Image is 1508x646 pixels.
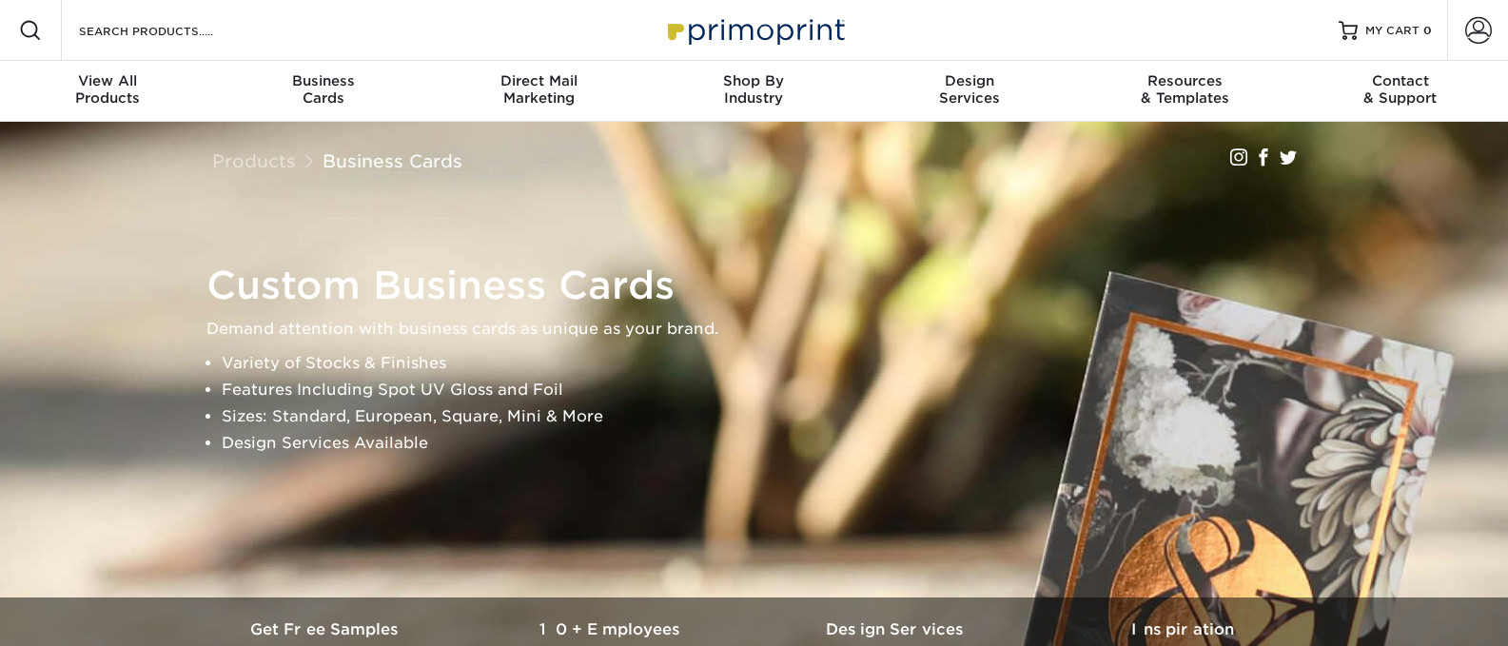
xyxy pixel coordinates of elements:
[431,61,646,122] a: Direct MailMarketing
[862,72,1077,107] div: Services
[206,263,1320,308] h1: Custom Business Cards
[212,150,296,171] a: Products
[862,61,1077,122] a: DesignServices
[222,350,1320,377] li: Variety of Stocks & Finishes
[222,377,1320,403] li: Features Including Spot UV Gloss and Foil
[1077,61,1292,122] a: Resources& Templates
[646,72,861,89] span: Shop By
[1077,72,1292,89] span: Resources
[659,10,850,50] img: Primoprint
[646,72,861,107] div: Industry
[1365,23,1420,39] span: MY CART
[469,620,754,638] h3: 10+ Employees
[206,316,1320,343] p: Demand attention with business cards as unique as your brand.
[862,72,1077,89] span: Design
[215,72,430,89] span: Business
[215,72,430,107] div: Cards
[1293,72,1508,107] div: & Support
[431,72,646,107] div: Marketing
[1293,61,1508,122] a: Contact& Support
[1423,24,1432,37] span: 0
[431,72,646,89] span: Direct Mail
[646,61,861,122] a: Shop ByIndustry
[222,430,1320,457] li: Design Services Available
[323,150,462,171] a: Business Cards
[1077,72,1292,107] div: & Templates
[222,403,1320,430] li: Sizes: Standard, European, Square, Mini & More
[754,620,1040,638] h3: Design Services
[77,19,263,42] input: SEARCH PRODUCTS.....
[1293,72,1508,89] span: Contact
[184,620,469,638] h3: Get Free Samples
[215,61,430,122] a: BusinessCards
[1040,620,1325,638] h3: Inspiration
